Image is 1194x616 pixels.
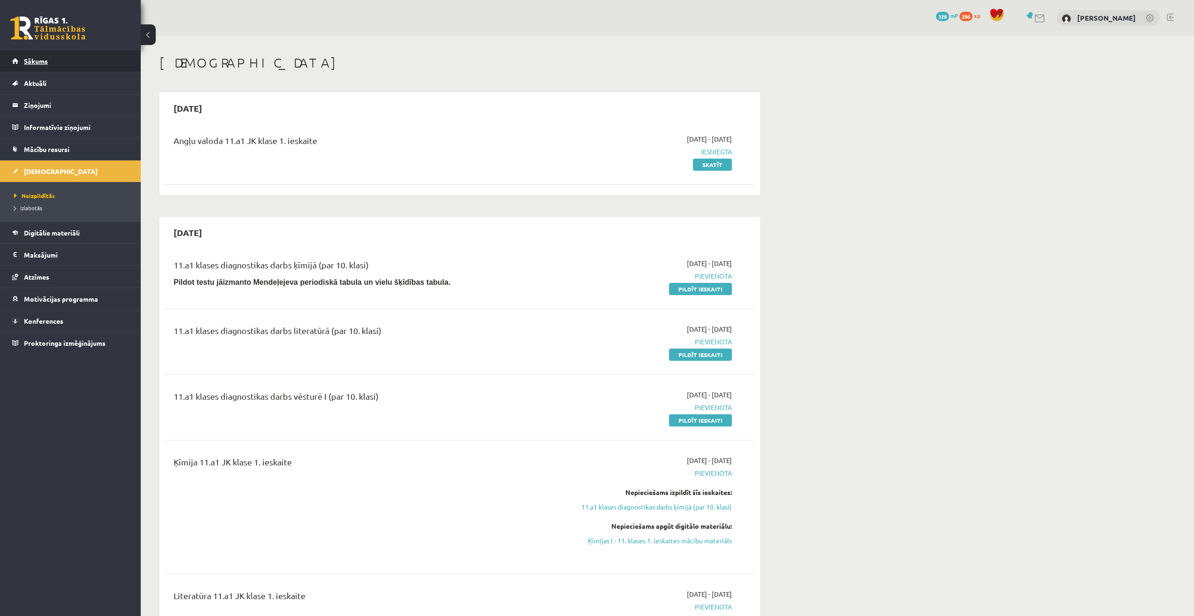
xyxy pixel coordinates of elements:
[555,521,732,531] div: Nepieciešams apgūt digitālo materiālu:
[951,12,958,19] span: mP
[160,55,760,71] h1: [DEMOGRAPHIC_DATA]
[174,278,450,286] b: Pildot testu jāizmanto Mendeļejeva periodiskā tabula un vielu šķīdības tabula.
[174,324,541,342] div: 11.a1 klases diagnostikas darbs literatūrā (par 10. klasi)
[1062,14,1071,23] img: Aleksandrs Krutjko
[936,12,958,19] a: 328 mP
[174,589,541,607] div: Literatūra 11.a1 JK klase 1. ieskaite
[669,414,732,426] a: Pildīt ieskaiti
[959,12,985,19] a: 286 xp
[174,134,541,152] div: Angļu valoda 11.a1 JK klase 1. ieskaite
[12,222,129,243] a: Digitālie materiāli
[669,349,732,361] a: Pildīt ieskaiti
[555,536,732,546] a: Ķīmijas I - 11. klases 1. ieskaites mācību materiāls
[555,403,732,412] span: Pievienota
[24,116,129,138] legend: Informatīvie ziņojumi
[687,134,732,144] span: [DATE] - [DATE]
[555,468,732,478] span: Pievienota
[12,288,129,310] a: Motivācijas programma
[12,160,129,182] a: [DEMOGRAPHIC_DATA]
[936,12,949,21] span: 328
[693,159,732,171] a: Skatīt
[555,147,732,157] span: Iesniegta
[555,271,732,281] span: Pievienota
[14,204,131,212] a: Izlabotās
[1077,13,1136,23] a: [PERSON_NAME]
[24,228,80,237] span: Digitālie materiāli
[959,12,973,21] span: 286
[24,94,129,116] legend: Ziņojumi
[12,332,129,354] a: Proktoringa izmēģinājums
[24,57,48,65] span: Sākums
[174,390,541,407] div: 11.a1 klases diagnostikas darbs vēsturē I (par 10. klasi)
[12,94,129,116] a: Ziņojumi
[12,310,129,332] a: Konferences
[12,72,129,94] a: Aktuāli
[174,456,541,473] div: Ķīmija 11.a1 JK klase 1. ieskaite
[24,295,98,303] span: Motivācijas programma
[24,273,49,281] span: Atzīmes
[687,456,732,465] span: [DATE] - [DATE]
[24,339,106,347] span: Proktoringa izmēģinājums
[24,317,63,325] span: Konferences
[14,192,55,199] span: Neizpildītās
[164,221,212,243] h2: [DATE]
[687,390,732,400] span: [DATE] - [DATE]
[14,191,131,200] a: Neizpildītās
[12,266,129,288] a: Atzīmes
[669,283,732,295] a: Pildīt ieskaiti
[555,502,732,512] a: 11.a1 klases diagnostikas darbs ķīmijā (par 10. klasi)
[555,337,732,347] span: Pievienota
[24,79,46,87] span: Aktuāli
[687,259,732,268] span: [DATE] - [DATE]
[24,244,129,266] legend: Maksājumi
[12,50,129,72] a: Sākums
[10,16,85,40] a: Rīgas 1. Tālmācības vidusskola
[555,487,732,497] div: Nepieciešams izpildīt šīs ieskaites:
[12,138,129,160] a: Mācību resursi
[24,145,69,153] span: Mācību resursi
[14,204,42,212] span: Izlabotās
[974,12,980,19] span: xp
[555,602,732,612] span: Pievienota
[687,589,732,599] span: [DATE] - [DATE]
[24,167,98,175] span: [DEMOGRAPHIC_DATA]
[12,244,129,266] a: Maksājumi
[174,259,541,276] div: 11.a1 klases diagnostikas darbs ķīmijā (par 10. klasi)
[164,97,212,119] h2: [DATE]
[687,324,732,334] span: [DATE] - [DATE]
[12,116,129,138] a: Informatīvie ziņojumi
